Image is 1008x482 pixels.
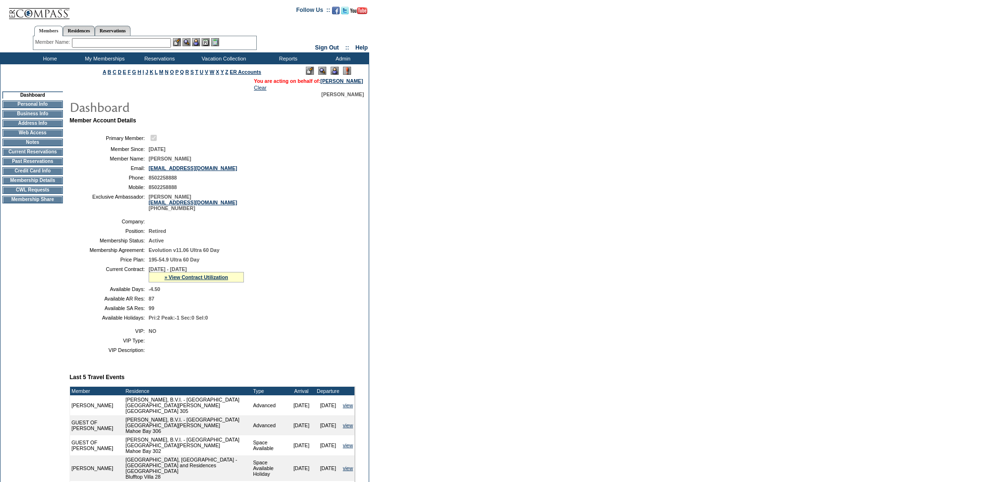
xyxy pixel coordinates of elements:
[350,7,367,14] img: Subscribe to our YouTube Channel
[288,387,315,395] td: Arrival
[2,110,63,118] td: Business Info
[142,69,144,75] a: I
[124,455,252,481] td: [GEOGRAPHIC_DATA], [GEOGRAPHIC_DATA] - [GEOGRAPHIC_DATA] and Residences [GEOGRAPHIC_DATA] Bluffto...
[2,139,63,146] td: Notes
[355,44,368,51] a: Help
[191,69,194,75] a: S
[341,7,349,14] img: Follow us on Twitter
[180,69,184,75] a: Q
[73,338,145,343] td: VIP Type:
[331,67,339,75] img: Impersonate
[211,38,219,46] img: b_calculator.gif
[182,38,191,46] img: View
[175,69,179,75] a: P
[2,148,63,156] td: Current Reservations
[321,78,363,84] a: [PERSON_NAME]
[315,395,342,415] td: [DATE]
[2,100,63,108] td: Personal Info
[70,374,124,381] b: Last 5 Travel Events
[185,69,189,75] a: R
[288,395,315,415] td: [DATE]
[73,286,145,292] td: Available Days:
[73,266,145,282] td: Current Contract:
[332,10,340,15] a: Become our fan on Facebook
[159,69,163,75] a: M
[318,67,326,75] img: View Mode
[343,465,353,471] a: view
[315,415,342,435] td: [DATE]
[73,194,145,211] td: Exclusive Ambassador:
[149,315,208,321] span: Pri:2 Peak:-1 Sec:0 Sel:0
[112,69,116,75] a: C
[149,296,154,301] span: 87
[306,67,314,75] img: Edit Mode
[2,129,63,137] td: Web Access
[332,7,340,14] img: Become our fan on Facebook
[345,44,349,51] span: ::
[73,296,145,301] td: Available AR Res:
[343,402,353,408] a: view
[170,69,174,75] a: O
[149,238,164,243] span: Active
[149,228,166,234] span: Retired
[70,455,124,481] td: [PERSON_NAME]
[73,257,145,262] td: Price Plan:
[254,85,266,90] a: Clear
[315,435,342,455] td: [DATE]
[230,69,261,75] a: ER Accounts
[252,387,288,395] td: Type
[288,435,315,455] td: [DATE]
[149,146,165,152] span: [DATE]
[73,238,145,243] td: Membership Status:
[343,422,353,428] a: view
[164,274,228,280] a: » View Contract Utilization
[70,387,124,395] td: Member
[205,69,208,75] a: V
[225,69,229,75] a: Z
[2,120,63,127] td: Address Info
[132,69,136,75] a: G
[76,52,131,64] td: My Memberships
[150,69,153,75] a: K
[149,156,191,161] span: [PERSON_NAME]
[195,69,199,75] a: T
[149,200,237,205] a: [EMAIL_ADDRESS][DOMAIN_NAME]
[138,69,141,75] a: H
[73,315,145,321] td: Available Holidays:
[70,435,124,455] td: GUEST OF [PERSON_NAME]
[314,52,369,64] td: Admin
[252,455,288,481] td: Space Available Holiday
[63,26,95,36] a: Residences
[123,69,126,75] a: E
[21,52,76,64] td: Home
[149,328,156,334] span: NO
[128,69,131,75] a: F
[155,69,158,75] a: L
[73,156,145,161] td: Member Name:
[350,10,367,15] a: Subscribe to our YouTube Channel
[210,69,214,75] a: W
[192,38,200,46] img: Impersonate
[73,305,145,311] td: Available SA Res:
[315,455,342,481] td: [DATE]
[124,435,252,455] td: [PERSON_NAME], B.V.I. - [GEOGRAPHIC_DATA] [GEOGRAPHIC_DATA][PERSON_NAME] Mahoe Bay 302
[73,228,145,234] td: Position:
[2,186,63,194] td: CWL Requests
[288,455,315,481] td: [DATE]
[149,266,187,272] span: [DATE] - [DATE]
[260,52,314,64] td: Reports
[149,175,177,181] span: 8502258888
[73,328,145,334] td: VIP:
[343,67,351,75] img: Log Concern/Member Elevation
[2,167,63,175] td: Credit Card Info
[149,247,220,253] span: Evolution v11.06 Ultra 60 Day
[200,69,203,75] a: U
[149,305,154,311] span: 99
[131,52,186,64] td: Reservations
[2,158,63,165] td: Past Reservations
[70,117,136,124] b: Member Account Details
[103,69,106,75] a: A
[149,257,200,262] span: 195-54.9 Ultra 60 Day
[288,415,315,435] td: [DATE]
[124,395,252,415] td: [PERSON_NAME], B.V.I. - [GEOGRAPHIC_DATA] [GEOGRAPHIC_DATA][PERSON_NAME] [GEOGRAPHIC_DATA] 305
